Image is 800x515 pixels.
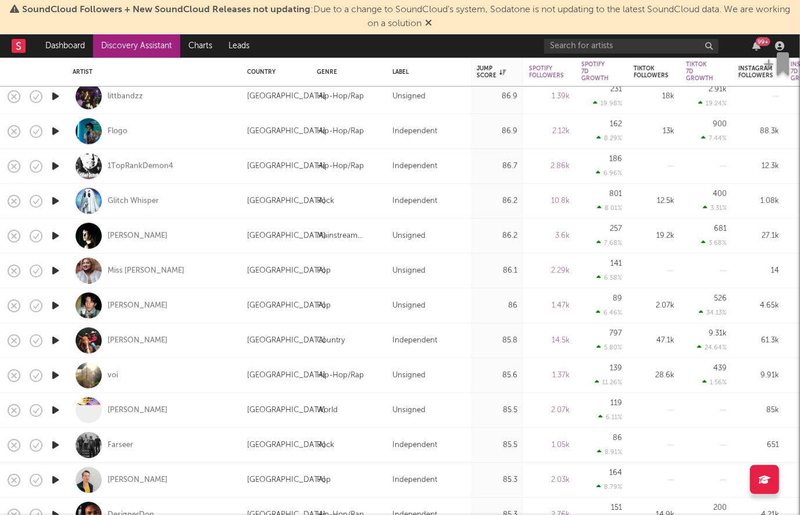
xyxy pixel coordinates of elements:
[597,239,622,246] div: 7.68 %
[73,69,230,76] div: Artist
[392,299,426,313] div: Unsigned
[392,159,437,173] div: Independent
[392,438,437,452] div: Independent
[108,196,159,206] a: Glitch Whisper
[317,334,345,348] div: Country
[426,19,433,28] span: Dismiss
[317,264,331,278] div: Pop
[703,204,727,212] div: 3.31 %
[477,90,517,103] div: 86.9
[108,231,167,241] a: [PERSON_NAME]
[392,69,459,76] div: Label
[597,204,622,212] div: 8.01 %
[392,124,437,138] div: Independent
[317,369,364,382] div: Hip-Hop/Rap
[477,194,517,208] div: 86.2
[108,161,173,171] a: 1TopRankDemon4
[220,34,258,58] a: Leads
[529,229,570,243] div: 3.6k
[247,438,326,452] div: [GEOGRAPHIC_DATA]
[477,159,517,173] div: 86.7
[597,448,622,456] div: 8.91 %
[609,330,622,337] div: 797
[738,299,779,313] div: 4.65k
[610,225,622,233] div: 257
[598,413,622,421] div: 6.11 %
[713,190,727,198] div: 400
[477,473,517,487] div: 85.3
[392,194,437,208] div: Independent
[613,295,622,302] div: 89
[247,264,326,278] div: [GEOGRAPHIC_DATA]
[392,229,426,243] div: Unsigned
[247,369,326,382] div: [GEOGRAPHIC_DATA]
[529,194,570,208] div: 10.8k
[709,330,727,337] div: 9.31k
[609,469,622,477] div: 164
[317,229,381,243] div: Mainstream Electronic
[634,194,674,208] div: 12.5k
[180,34,220,58] a: Charts
[247,159,326,173] div: [GEOGRAPHIC_DATA]
[93,34,180,58] a: Discovery Assistant
[108,301,167,311] div: [PERSON_NAME]
[529,438,570,452] div: 1.05k
[609,190,622,198] div: 801
[108,370,118,381] a: voi
[392,90,426,103] div: Unsigned
[634,90,674,103] div: 18k
[610,399,622,407] div: 119
[529,124,570,138] div: 2.12k
[477,438,517,452] div: 85.5
[698,99,727,107] div: 19.24 %
[247,473,326,487] div: [GEOGRAPHIC_DATA]
[317,194,334,208] div: Rock
[108,475,167,485] div: [PERSON_NAME]
[702,378,727,386] div: 1.56 %
[709,85,727,93] div: 2.91k
[477,229,517,243] div: 86.2
[108,440,133,450] a: Farseer
[529,90,570,103] div: 1.39k
[529,264,570,278] div: 2.29k
[477,334,517,348] div: 85.8
[317,159,364,173] div: Hip-Hop/Rap
[247,194,326,208] div: [GEOGRAPHIC_DATA]
[477,299,517,313] div: 86
[108,335,167,346] a: [PERSON_NAME]
[247,403,326,417] div: [GEOGRAPHIC_DATA]
[597,274,622,281] div: 6.58 %
[317,403,338,417] div: World
[611,504,622,512] div: 151
[634,299,674,313] div: 2.07k
[108,91,143,102] div: littbandzz
[738,334,779,348] div: 61.3k
[317,473,331,487] div: Pop
[22,5,310,15] span: SoundCloud Followers + New SoundCloud Releases not updating
[686,61,713,82] div: Tiktok 7D Growth
[529,334,570,348] div: 14.5k
[597,483,622,491] div: 8.79 %
[738,473,779,487] div: 56.3k
[247,299,326,313] div: [GEOGRAPHIC_DATA]
[477,403,517,417] div: 85.5
[317,438,334,452] div: Rock
[247,229,326,243] div: [GEOGRAPHIC_DATA]
[597,344,622,351] div: 5.80 %
[738,229,779,243] div: 27.1k
[477,65,506,79] div: Jump Score
[108,405,167,416] a: [PERSON_NAME]
[108,126,127,137] a: Flogo
[317,299,331,313] div: Pop
[697,344,727,351] div: 24.64 %
[714,295,727,302] div: 526
[392,264,426,278] div: Unsigned
[529,369,570,382] div: 1.37k
[108,266,184,276] div: Miss [PERSON_NAME]
[713,504,727,512] div: 200
[596,169,622,177] div: 6.96 %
